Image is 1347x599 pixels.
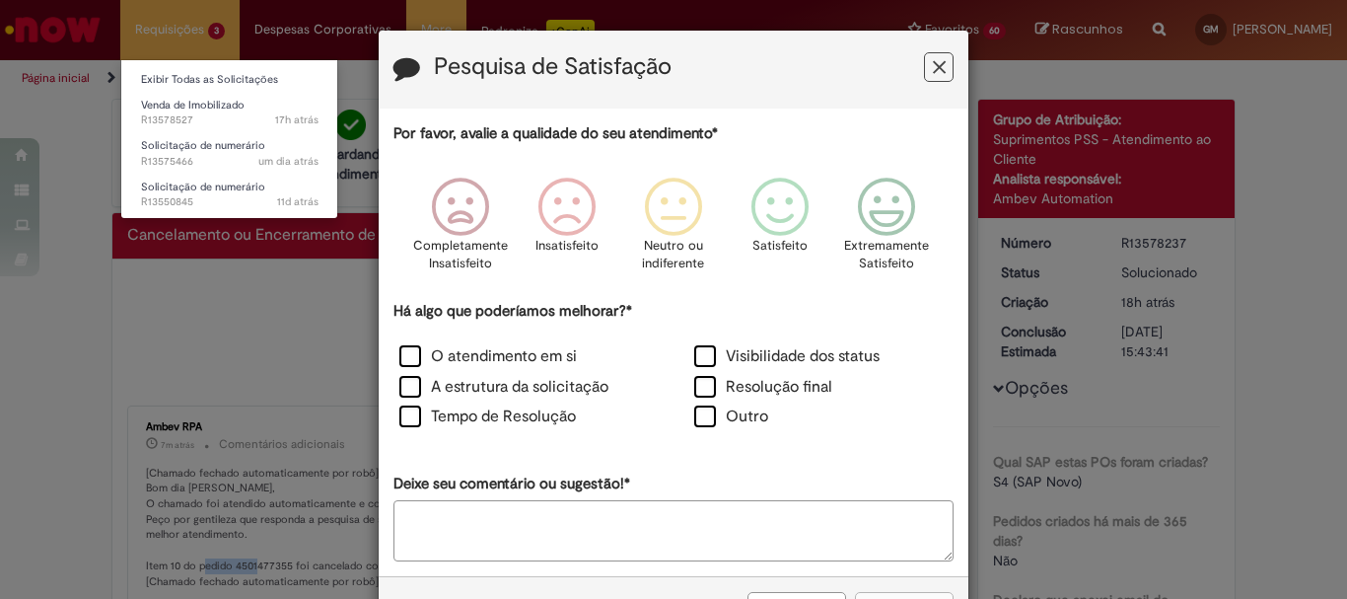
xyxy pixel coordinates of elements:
span: 11d atrás [277,194,319,209]
label: Por favor, avalie a qualidade do seu atendimento* [393,123,718,144]
p: Satisfeito [752,237,808,256]
label: Deixe seu comentário ou sugestão!* [393,474,630,494]
div: Satisfeito [730,163,830,298]
span: um dia atrás [258,154,319,169]
label: Resolução final [694,376,832,399]
span: R13575466 [141,154,319,170]
a: Exibir Todas as Solicitações [121,69,338,91]
label: A estrutura da solicitação [399,376,608,399]
div: Extremamente Satisfeito [836,163,937,298]
span: R13550845 [141,194,319,210]
label: Outro [694,406,768,428]
div: Insatisfeito [517,163,617,298]
p: Neutro ou indiferente [638,237,709,273]
label: O atendimento em si [399,345,577,368]
span: Solicitação de numerário [141,138,265,153]
p: Completamente Insatisfeito [413,237,508,273]
label: Visibilidade dos status [694,345,880,368]
span: Venda de Imobilizado [141,98,245,112]
time: 19/09/2025 14:04:48 [277,194,319,209]
p: Extremamente Satisfeito [844,237,929,273]
span: R13578527 [141,112,319,128]
time: 29/09/2025 17:20:42 [275,112,319,127]
label: Pesquisa de Satisfação [434,54,672,80]
a: Aberto R13578527 : Venda de Imobilizado [121,95,338,131]
span: Solicitação de numerário [141,180,265,194]
label: Tempo de Resolução [399,406,576,428]
a: Aberto R13550845 : Solicitação de numerário [121,177,338,213]
div: Há algo que poderíamos melhorar?* [393,301,954,434]
div: Neutro ou indiferente [623,163,724,298]
time: 29/09/2025 09:50:10 [258,154,319,169]
span: 17h atrás [275,112,319,127]
div: Completamente Insatisfeito [409,163,510,298]
ul: Requisições [120,59,338,219]
p: Insatisfeito [535,237,599,256]
a: Aberto R13575466 : Solicitação de numerário [121,135,338,172]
